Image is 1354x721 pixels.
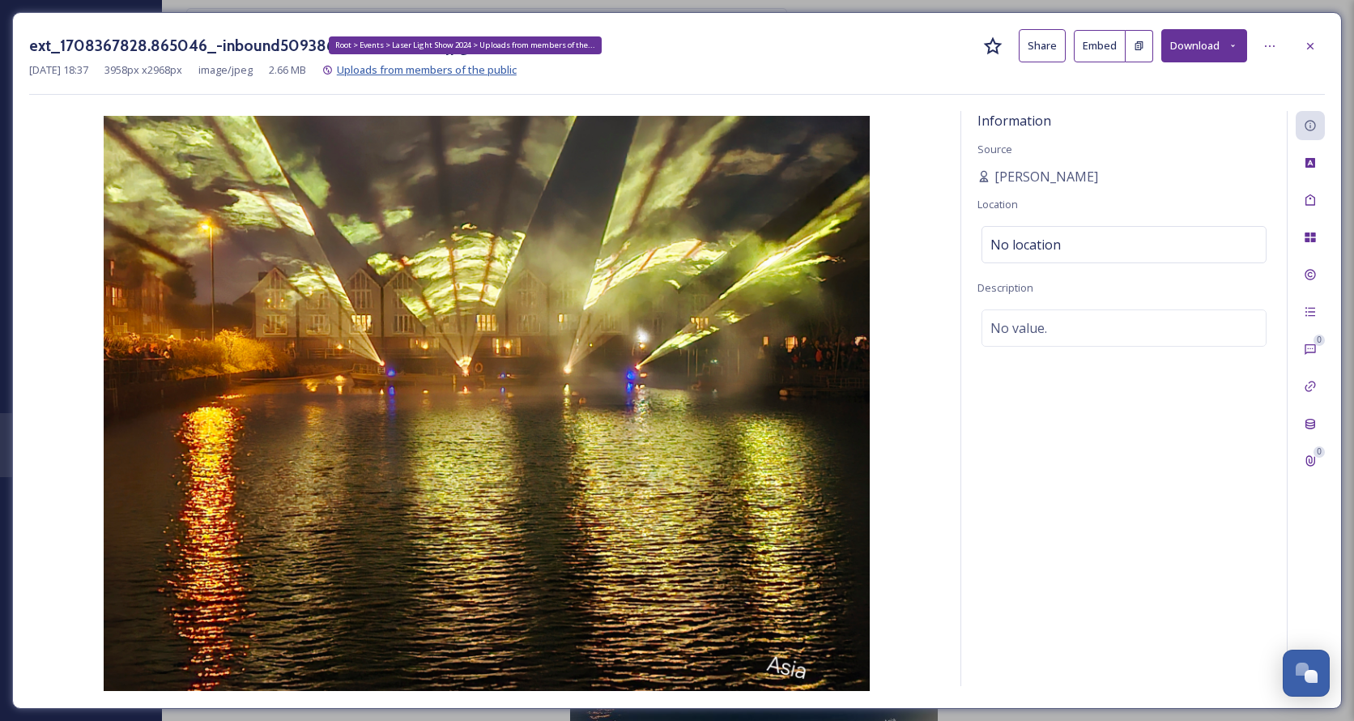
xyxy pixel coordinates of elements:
button: Share [1019,29,1066,62]
span: Description [977,280,1033,295]
button: Open Chat [1283,650,1330,697]
img: -inbound5093865474189355725.jpg [29,116,944,691]
span: 3958 px x 2968 px [104,62,182,78]
span: Uploads from members of the public [337,62,517,77]
div: 0 [1314,446,1325,458]
span: [PERSON_NAME] [994,167,1098,186]
div: Root > Events > Laser Light Show 2024 > Uploads from members of the... [329,36,602,54]
span: Location [977,197,1018,211]
span: No location [990,235,1061,254]
span: [DATE] 18:37 [29,62,88,78]
button: Download [1161,29,1247,62]
div: 0 [1314,335,1325,346]
span: No value. [990,318,1047,338]
span: 2.66 MB [269,62,306,78]
span: image/jpeg [198,62,253,78]
span: Information [977,112,1051,130]
h3: ext_1708367828.865046_-inbound5093865474189355725.jpg [29,34,468,58]
button: Embed [1074,30,1126,62]
span: Source [977,142,1012,156]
